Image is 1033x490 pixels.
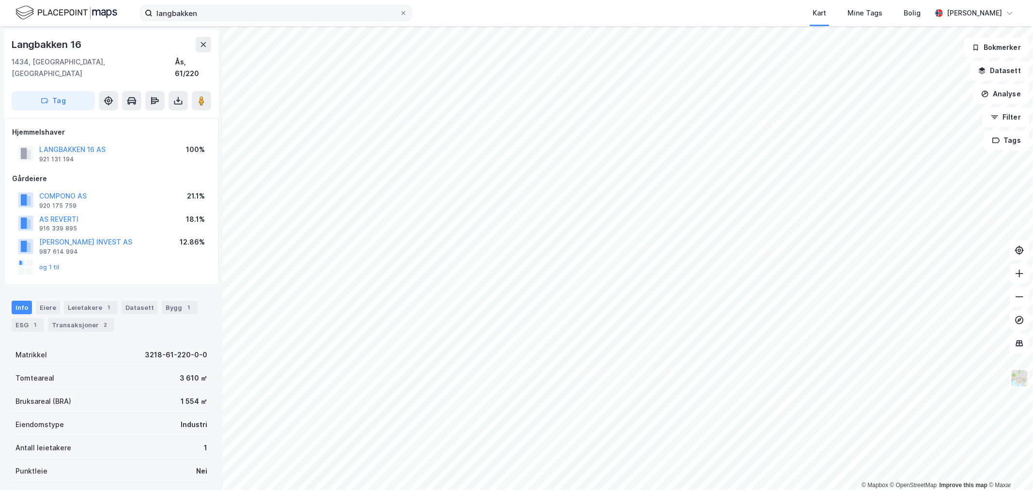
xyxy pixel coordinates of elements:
[15,396,71,407] div: Bruksareal (BRA)
[175,56,211,79] div: Ås, 61/220
[36,301,60,314] div: Eiere
[12,91,95,110] button: Tag
[973,84,1029,104] button: Analyse
[15,465,47,477] div: Punktleie
[101,320,110,330] div: 2
[1010,369,1029,387] img: Z
[813,7,826,19] div: Kart
[890,482,937,489] a: OpenStreetMap
[48,318,114,332] div: Transaksjoner
[153,6,400,20] input: Søk på adresse, matrikkel, gårdeiere, leietakere eller personer
[64,301,118,314] div: Leietakere
[947,7,1002,19] div: [PERSON_NAME]
[964,38,1029,57] button: Bokmerker
[181,419,207,430] div: Industri
[186,214,205,225] div: 18.1%
[180,372,207,384] div: 3 610 ㎡
[15,4,117,21] img: logo.f888ab2527a4732fd821a326f86c7f29.svg
[12,37,83,52] div: Langbakken 16
[970,61,1029,80] button: Datasett
[984,131,1029,150] button: Tags
[904,7,921,19] div: Bolig
[39,202,77,210] div: 920 175 759
[145,349,207,361] div: 3218-61-220-0-0
[12,318,44,332] div: ESG
[15,442,71,454] div: Antall leietakere
[180,236,205,248] div: 12.86%
[862,482,888,489] a: Mapbox
[15,419,64,430] div: Eiendomstype
[122,301,158,314] div: Datasett
[204,442,207,454] div: 1
[848,7,882,19] div: Mine Tags
[940,482,987,489] a: Improve this map
[15,372,54,384] div: Tomteareal
[187,190,205,202] div: 21.1%
[15,349,47,361] div: Matrikkel
[162,301,198,314] div: Bygg
[39,155,74,163] div: 921 131 194
[12,173,211,184] div: Gårdeiere
[12,56,175,79] div: 1434, [GEOGRAPHIC_DATA], [GEOGRAPHIC_DATA]
[196,465,207,477] div: Nei
[983,107,1029,127] button: Filter
[985,444,1033,490] div: Kontrollprogram for chat
[186,144,205,155] div: 100%
[31,320,40,330] div: 1
[39,225,77,232] div: 916 339 895
[12,301,32,314] div: Info
[39,248,78,256] div: 987 614 994
[12,126,211,138] div: Hjemmelshaver
[985,444,1033,490] iframe: Chat Widget
[181,396,207,407] div: 1 554 ㎡
[184,303,194,312] div: 1
[104,303,114,312] div: 1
